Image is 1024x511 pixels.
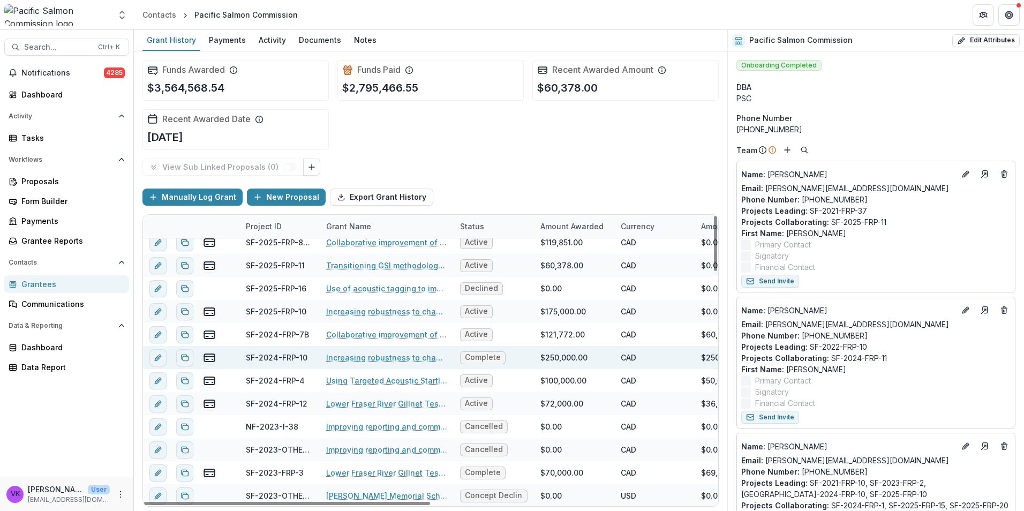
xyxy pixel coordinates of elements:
[614,215,695,238] div: Currency
[326,329,447,340] a: Collaborative improvement of Lower Fraser species composition estimates: development of models an...
[701,221,748,232] p: Amount Paid
[741,169,955,180] a: Name: [PERSON_NAME]
[203,397,216,410] button: view-payments
[540,352,588,363] div: $250,000.00
[465,261,488,270] span: Active
[998,440,1011,453] button: Deletes
[149,418,167,435] button: edit
[741,352,1011,364] p: SF-2024-FRP-11
[755,386,789,397] span: Signatory
[326,260,447,271] a: Transitioning GSI methodology for Fraser pink salmon
[736,112,792,124] span: Phone Number
[320,221,378,232] div: Grant Name
[540,283,562,294] div: $0.00
[350,30,381,51] a: Notes
[4,64,129,81] button: Notifications4285
[454,221,491,232] div: Status
[755,375,811,386] span: Primary Contact
[4,108,129,125] button: Open Activity
[4,172,129,190] a: Proposals
[176,280,193,297] button: Duplicate proposal
[147,80,224,96] p: $3,564,568.54
[454,215,534,238] div: Status
[203,305,216,318] button: view-payments
[326,352,447,363] a: Increasing robustness to changing river conditions at the [GEOGRAPHIC_DATA] Site: Bank Remediatio...
[4,39,129,56] button: Search...
[176,303,193,320] button: Duplicate proposal
[540,306,586,317] div: $175,000.00
[342,80,418,96] p: $2,795,466.55
[149,326,167,343] button: edit
[176,464,193,482] button: Duplicate proposal
[9,112,114,120] span: Activity
[741,477,1011,500] p: SF-2021-FRP-10, SF-2023-FRP-2, [GEOGRAPHIC_DATA]-2024-FRP-10, SF-2025-FRP-10
[701,444,722,455] div: $0.00
[4,192,129,210] a: Form Builder
[176,257,193,274] button: Duplicate proposal
[701,375,743,386] div: $50,000.00
[952,34,1020,47] button: Edit Attributes
[534,215,614,238] div: Amount Awarded
[621,306,636,317] div: CAD
[741,169,955,180] p: [PERSON_NAME]
[9,156,114,163] span: Workflows
[254,32,290,48] div: Activity
[540,398,583,409] div: $72,000.00
[755,397,815,409] span: Financial Contact
[149,395,167,412] button: edit
[741,228,1011,239] p: [PERSON_NAME]
[701,398,744,409] div: $36,000.00
[741,229,784,238] span: First Name :
[115,4,130,26] button: Open entity switcher
[295,30,345,51] a: Documents
[741,364,1011,375] p: [PERSON_NAME]
[149,487,167,505] button: edit
[4,358,129,376] a: Data Report
[741,184,763,193] span: Email:
[326,421,447,432] a: Improving reporting and communications support for PSC panels and committees
[701,283,722,294] div: $0.00
[741,442,765,451] span: Name :
[749,36,853,45] h2: Pacific Salmon Commission
[741,170,765,179] span: Name :
[621,375,636,386] div: CAD
[736,124,1015,135] div: [PHONE_NUMBER]
[465,284,498,293] span: Declined
[320,215,454,238] div: Grant Name
[138,7,180,22] a: Contacts
[534,221,610,232] div: Amount Awarded
[326,375,447,386] a: Using Targeted Acoustic Startle Technology (TAST) to Reduce Seal Predation at Two Fraser River Te...
[176,418,193,435] button: Duplicate proposal
[176,395,193,412] button: Duplicate proposal
[9,322,114,329] span: Data & Reporting
[741,441,955,452] a: Name: [PERSON_NAME]
[4,86,129,103] a: Dashboard
[741,217,829,227] span: Projects Collaborating :
[465,307,488,316] span: Active
[21,196,121,207] div: Form Builder
[465,238,488,247] span: Active
[142,9,176,20] div: Contacts
[21,132,121,144] div: Tasks
[247,189,326,206] button: New Proposal
[998,304,1011,317] button: Deletes
[246,444,313,455] div: SF-2023-OTHER-1
[330,189,433,206] button: Export Grant History
[246,283,306,294] div: SF-2025-FRP-16
[741,411,799,424] button: Send Invite
[741,455,949,466] a: Email: [PERSON_NAME][EMAIL_ADDRESS][DOMAIN_NAME]
[326,306,447,317] a: Increasing robustness to changing river conditions at the [GEOGRAPHIC_DATA] Site: Bank Remediatio...
[21,215,121,227] div: Payments
[326,283,447,294] a: Use of acoustic tagging to improve Fraser River pink salmon stock assessment through increased un...
[21,298,121,310] div: Communications
[701,352,748,363] div: $250,000.00
[621,352,636,363] div: CAD
[24,43,92,52] span: Search...
[149,464,167,482] button: edit
[142,32,200,48] div: Grant History
[621,490,636,501] div: USD
[741,501,829,510] span: Projects Collaborating :
[147,129,183,145] p: [DATE]
[142,30,200,51] a: Grant History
